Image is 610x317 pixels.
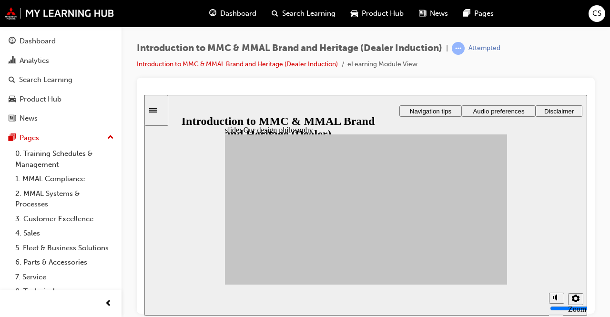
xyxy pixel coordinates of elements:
[11,186,118,212] a: 2. MMAL Systems & Processes
[4,110,118,127] a: News
[411,4,456,23] a: news-iconNews
[9,76,15,84] span: search-icon
[317,10,391,22] button: Audio preferences
[255,10,317,22] button: Navigation tips
[4,52,118,70] a: Analytics
[105,298,112,310] span: prev-icon
[4,129,118,147] button: Pages
[9,114,16,123] span: news-icon
[424,210,442,235] label: Zoom to fit
[430,8,448,19] span: News
[592,8,601,19] span: CS
[11,172,118,186] a: 1. MMAL Compliance
[5,7,114,20] img: mmal
[20,94,61,105] div: Product Hub
[9,57,16,65] span: chart-icon
[474,8,494,19] span: Pages
[11,212,118,226] a: 3. Customer Excellence
[20,36,56,47] div: Dashboard
[9,95,16,104] span: car-icon
[391,10,438,22] button: Disclaimer
[137,60,338,68] a: Introduction to MMC & MMAL Brand and Heritage (Dealer Induction)
[405,198,420,209] button: Mute (Ctrl+Alt+M)
[9,37,16,46] span: guage-icon
[202,4,264,23] a: guage-iconDashboard
[11,146,118,172] a: 0. Training Schedules & Management
[209,8,216,20] span: guage-icon
[419,8,426,20] span: news-icon
[4,71,118,89] a: Search Learning
[265,13,307,20] span: Navigation tips
[9,134,16,143] span: pages-icon
[220,8,256,19] span: Dashboard
[4,32,118,50] a: Dashboard
[4,31,118,129] button: DashboardAnalyticsSearch LearningProduct HubNews
[446,43,448,54] span: |
[424,198,439,210] button: Settings
[107,132,114,144] span: up-icon
[400,190,438,221] div: misc controls
[351,8,358,20] span: car-icon
[589,5,605,22] button: CS
[400,13,429,20] span: Disclaimer
[11,284,118,299] a: 8. Technical
[343,4,411,23] a: car-iconProduct Hub
[20,133,39,143] div: Pages
[406,210,467,217] input: volume
[20,113,38,124] div: News
[456,4,501,23] a: pages-iconPages
[463,8,470,20] span: pages-icon
[272,8,278,20] span: search-icon
[347,59,417,70] li: eLearning Module View
[11,255,118,270] a: 6. Parts & Accessories
[452,42,465,55] span: learningRecordVerb_ATTEMPT-icon
[282,8,335,19] span: Search Learning
[19,74,72,85] div: Search Learning
[137,43,442,54] span: Introduction to MMC & MMAL Brand and Heritage (Dealer Induction)
[328,13,380,20] span: Audio preferences
[11,226,118,241] a: 4. Sales
[11,241,118,256] a: 5. Fleet & Business Solutions
[20,55,49,66] div: Analytics
[4,91,118,108] a: Product Hub
[468,44,500,53] div: Attempted
[11,270,118,285] a: 7. Service
[362,8,404,19] span: Product Hub
[264,4,343,23] a: search-iconSearch Learning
